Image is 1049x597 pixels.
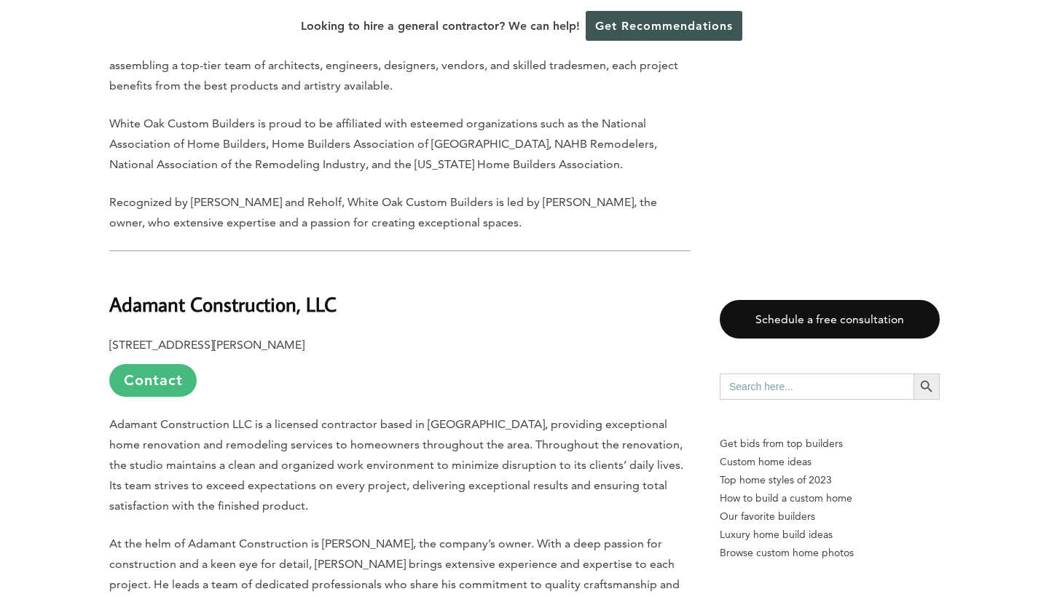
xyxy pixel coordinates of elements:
[720,373,914,400] input: Search here...
[109,291,337,317] b: Adamant Construction, LLC
[109,417,683,513] span: Adamant Construction LLC is a licensed contractor based in [GEOGRAPHIC_DATA], providing exception...
[720,435,940,453] p: Get bids from top builders
[720,489,940,507] a: How to build a custom home
[109,116,657,171] span: White Oak Custom Builders is proud to be affiliated with esteemed organizations such as the Natio...
[720,507,940,526] a: Our favorite builders
[720,544,940,562] a: Browse custom home photos
[109,38,678,92] span: What sets White Oak apart is its meticulous attention to detail and dedication to quality craftsm...
[919,379,935,395] svg: Search
[720,453,940,471] a: Custom home ideas
[720,300,940,339] a: Schedule a free consultation
[586,11,742,41] a: Get Recommendations
[720,526,940,544] a: Luxury home build ideas
[109,338,305,352] b: [STREET_ADDRESS][PERSON_NAME]
[109,195,657,229] span: Recognized by [PERSON_NAME] and Reholf, White Oak Custom Builders is led by [PERSON_NAME], the ow...
[109,364,197,397] a: Contact
[720,471,940,489] a: Top home styles of 2023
